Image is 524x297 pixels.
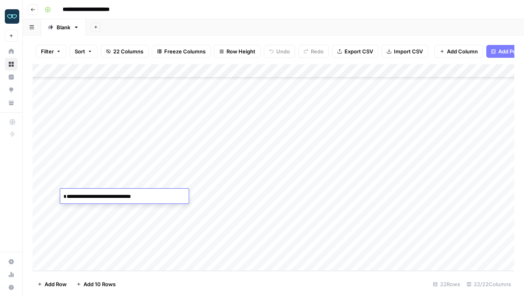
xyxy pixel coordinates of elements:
span: Undo [276,47,290,55]
span: Import CSV [394,47,423,55]
button: Help + Support [5,281,18,294]
button: Add 10 Rows [71,278,120,291]
button: Add Column [434,45,483,58]
button: Freeze Columns [152,45,211,58]
a: Home [5,45,18,58]
span: Filter [41,47,54,55]
a: Browse [5,58,18,71]
button: Undo [264,45,295,58]
span: Export CSV [345,47,373,55]
div: 22/22 Columns [463,278,514,291]
button: Filter [36,45,66,58]
button: Export CSV [332,45,378,58]
button: Sort [69,45,98,58]
button: Row Height [214,45,261,58]
button: Import CSV [381,45,428,58]
a: Your Data [5,96,18,109]
button: Redo [298,45,329,58]
span: Freeze Columns [164,47,206,55]
a: Usage [5,268,18,281]
a: Opportunities [5,83,18,96]
span: Add Row [45,280,67,288]
span: Redo [311,47,324,55]
span: Row Height [226,47,255,55]
button: Add Row [33,278,71,291]
a: Insights [5,71,18,83]
button: 22 Columns [101,45,149,58]
span: Sort [75,47,85,55]
button: Workspace: Zola Inc [5,6,18,26]
img: Zola Inc Logo [5,9,19,24]
div: Blank [57,23,70,31]
a: Settings [5,255,18,268]
span: Add 10 Rows [84,280,116,288]
span: Add Column [447,47,478,55]
a: Blank [41,19,86,35]
span: 22 Columns [113,47,143,55]
div: 22 Rows [430,278,463,291]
